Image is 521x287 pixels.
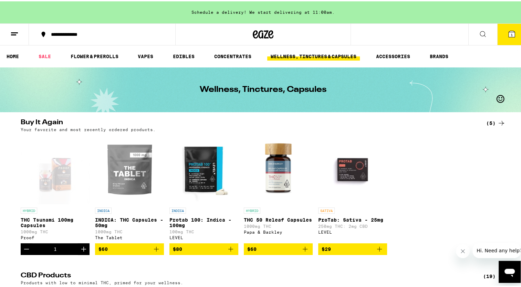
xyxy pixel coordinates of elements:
[95,216,164,227] p: INDICA: THC Capsules - 50mg
[169,228,238,233] p: 100mg THC
[95,134,164,203] img: The Tablet - INDICA: THC Capsules - 50mg
[426,51,452,59] a: BRANDS
[472,242,521,257] iframe: Message from company
[95,234,164,238] div: The Tablet
[244,134,313,242] a: Open page for THC 50 Releaf Capsules from Papa & Barkley
[67,51,122,59] a: FLOWER & PREROLLS
[318,216,387,221] p: ProTab: Sativa - 25mg
[318,242,387,254] button: Add to bag
[4,5,50,10] span: Hi. Need any help?
[95,242,164,254] button: Add to bag
[54,245,57,251] div: 1
[3,51,22,59] a: HOME
[95,206,112,212] p: INDICA
[318,223,387,227] p: 250mg THC: 2mg CBD
[318,206,335,212] p: SATIVA
[373,51,414,59] a: ACCESSORIES
[318,134,387,203] img: LEVEL - ProTab: Sativa - 25mg
[244,223,313,227] p: 1000mg THC
[483,271,506,279] a: (19)
[244,242,313,254] button: Add to bag
[267,51,360,59] a: WELLNESS, TINCTURES & CAPSULES
[173,245,182,251] span: $80
[244,206,260,212] p: HYBRID
[95,228,164,233] p: 1000mg THC
[21,279,183,284] p: Products with low to minimal THC, primed for your wellness.
[169,206,186,212] p: INDICA
[511,31,513,35] span: 1
[169,51,198,59] a: EDIBLES
[322,245,331,251] span: $29
[486,118,506,126] a: (5)
[244,134,313,203] img: Papa & Barkley - THC 50 Releaf Capsules
[247,245,257,251] span: $60
[169,134,238,203] img: LEVEL - Protab 100: Indica - 100mg
[78,242,90,254] button: Increment
[21,134,90,242] a: Open page for THC Tsunami 100mg Capsules from Proof
[169,134,238,242] a: Open page for Protab 100: Indica - 100mg from LEVEL
[21,242,32,254] button: Decrement
[21,271,472,279] h2: CBD Products
[318,228,387,233] div: LEVEL
[21,126,156,130] p: Your favorite and most recently ordered products.
[21,206,37,212] p: HYBRID
[21,216,90,227] p: THC Tsunami 100mg Capsules
[98,245,108,251] span: $60
[244,216,313,221] p: THC 50 Releaf Capsules
[21,118,472,126] h2: Buy It Again
[456,243,470,257] iframe: Close message
[169,234,238,238] div: LEVEL
[169,242,238,254] button: Add to bag
[318,134,387,242] a: Open page for ProTab: Sativa - 25mg from LEVEL
[35,51,54,59] a: SALE
[134,51,157,59] a: VAPES
[211,51,255,59] a: CONCENTRATES
[244,228,313,233] div: Papa & Barkley
[169,216,238,227] p: Protab 100: Indica - 100mg
[95,134,164,242] a: Open page for INDICA: THC Capsules - 50mg from The Tablet
[499,259,521,281] iframe: Button to launch messaging window
[21,228,90,233] p: 1000mg THC
[21,234,90,238] div: Proof
[200,84,326,93] h1: Wellness, Tinctures, Capsules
